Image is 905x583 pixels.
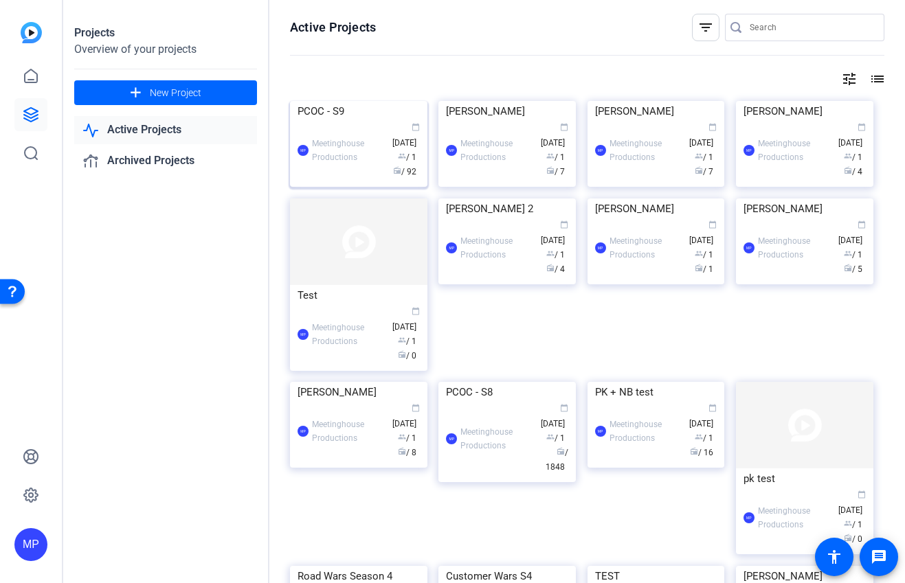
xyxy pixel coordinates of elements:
div: Meetinghouse Productions [312,321,386,348]
div: PCOC - S8 [446,382,568,402]
div: [PERSON_NAME] [298,382,420,402]
div: [PERSON_NAME] [744,101,866,122]
span: calendar_today [412,404,420,412]
span: / 4 [546,264,565,274]
div: MP [298,145,309,156]
div: MP [14,528,47,561]
span: group [844,152,852,160]
span: radio [844,534,852,542]
div: MP [298,329,309,340]
div: [PERSON_NAME] [595,198,717,219]
div: MP [446,433,457,444]
div: Meetinghouse Productions [610,234,683,262]
mat-icon: list [868,71,884,87]
h1: Active Projects [290,19,376,36]
span: group [546,152,555,160]
span: / 1 [546,152,565,162]
mat-icon: tune [841,71,858,87]
span: / 92 [393,167,416,176]
span: / 1 [695,264,713,274]
div: pk test [744,468,866,489]
button: New Project [74,80,257,105]
div: MP [744,145,755,156]
span: / 4 [844,167,862,176]
mat-icon: filter_list [697,19,714,36]
span: radio [844,166,852,174]
span: calendar_today [708,220,717,229]
span: calendar_today [858,490,866,499]
span: radio [690,447,698,455]
div: Overview of your projects [74,41,257,58]
span: calendar_today [858,220,866,229]
span: group [398,336,406,344]
span: / 0 [844,534,862,544]
span: [DATE] [392,308,420,332]
span: group [844,249,852,258]
div: [PERSON_NAME] 2 [446,198,568,219]
span: / 1 [546,250,565,260]
span: radio [695,264,703,272]
span: / 7 [546,167,565,176]
div: Meetinghouse Productions [312,418,386,445]
div: MP [298,426,309,437]
span: [DATE] [541,221,568,245]
span: / 1 [695,152,713,162]
span: radio [398,447,406,455]
span: calendar_today [858,123,866,131]
span: group [695,152,703,160]
span: calendar_today [708,123,717,131]
div: MP [595,145,606,156]
span: group [695,249,703,258]
span: / 1 [844,152,862,162]
a: Archived Projects [74,147,257,175]
span: / 1 [844,520,862,529]
span: / 1 [546,433,565,443]
a: Active Projects [74,116,257,144]
div: MP [446,145,457,156]
span: radio [844,264,852,272]
span: group [844,519,852,527]
span: calendar_today [560,220,568,229]
div: Test [298,285,420,306]
div: MP [595,242,606,253]
div: Meetinghouse Productions [610,137,683,164]
div: MP [744,512,755,523]
span: [DATE] [689,221,717,245]
input: Search [750,19,873,36]
div: PK + NB test [595,382,717,402]
span: / 7 [695,167,713,176]
span: group [546,249,555,258]
span: group [546,433,555,441]
span: group [695,433,703,441]
div: Meetinghouse Productions [460,234,534,262]
span: calendar_today [708,404,717,412]
div: Meetinghouse Productions [312,137,386,164]
span: radio [398,350,406,358]
span: New Project [150,86,201,100]
div: MP [595,426,606,437]
span: [DATE] [838,221,866,245]
img: blue-gradient.svg [21,22,42,43]
span: group [398,152,406,160]
div: Meetinghouse Productions [758,137,831,164]
span: / 1 [844,250,862,260]
div: Meetinghouse Productions [460,137,534,164]
div: MP [446,242,457,253]
span: calendar_today [412,307,420,315]
span: radio [393,166,401,174]
span: radio [695,166,703,174]
span: / 0 [398,351,416,361]
div: PCOC - S9 [298,101,420,122]
mat-icon: accessibility [826,549,842,565]
span: / 1848 [546,448,568,472]
div: Meetinghouse Productions [758,234,831,262]
span: calendar_today [412,123,420,131]
div: Meetinghouse Productions [610,418,683,445]
span: / 1 [398,336,416,346]
span: calendar_today [560,404,568,412]
span: / 1 [695,433,713,443]
span: / 16 [690,448,713,457]
span: radio [546,264,555,272]
span: / 1 [695,250,713,260]
mat-icon: message [871,549,887,565]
